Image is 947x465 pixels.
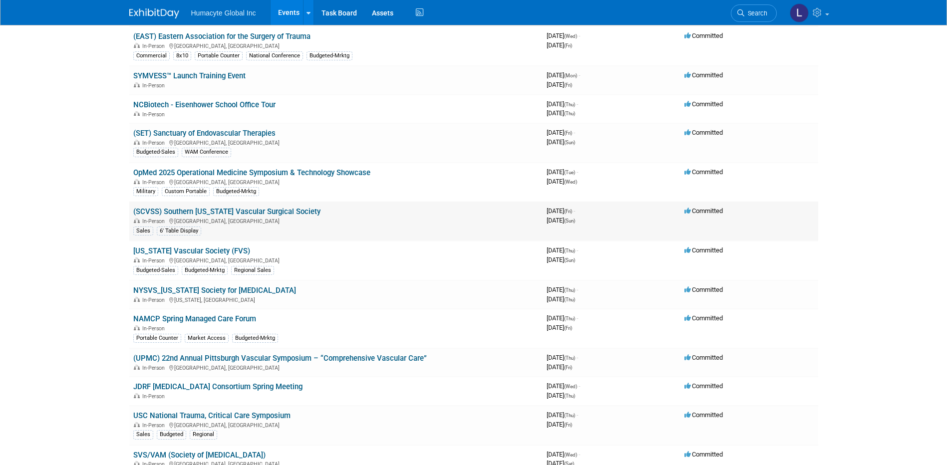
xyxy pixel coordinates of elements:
[185,334,229,343] div: Market Access
[142,365,168,371] span: In-Person
[577,411,578,419] span: -
[564,325,572,331] span: (Fri)
[547,314,578,322] span: [DATE]
[133,295,539,303] div: [US_STATE], [GEOGRAPHIC_DATA]
[133,334,181,343] div: Portable Counter
[134,140,140,145] img: In-Person Event
[134,111,140,116] img: In-Person Event
[684,168,723,176] span: Committed
[577,246,578,254] span: -
[577,286,578,293] span: -
[133,138,539,146] div: [GEOGRAPHIC_DATA], [GEOGRAPHIC_DATA]
[547,138,575,146] span: [DATE]
[577,354,578,361] span: -
[564,33,577,39] span: (Wed)
[134,365,140,370] img: In-Person Event
[731,4,777,22] a: Search
[744,9,767,17] span: Search
[547,207,575,215] span: [DATE]
[547,246,578,254] span: [DATE]
[190,430,217,439] div: Regional
[162,187,210,196] div: Custom Portable
[684,32,723,39] span: Committed
[579,451,580,458] span: -
[564,170,575,175] span: (Tue)
[547,256,575,263] span: [DATE]
[133,168,370,177] a: OpMed 2025 Operational Medicine Symposium & Technology Showcase
[133,266,178,275] div: Budgeted-Sales
[142,43,168,49] span: In-Person
[133,71,246,80] a: SYMVESS™ Launch Training Event
[579,382,580,390] span: -
[684,246,723,254] span: Committed
[547,324,572,331] span: [DATE]
[577,100,578,108] span: -
[133,187,158,196] div: Military
[684,286,723,293] span: Committed
[547,129,575,136] span: [DATE]
[133,451,266,460] a: SVS/VAM (Society of [MEDICAL_DATA])
[564,140,575,145] span: (Sun)
[232,334,278,343] div: Budgeted-Mrktg
[564,130,572,136] span: (Fri)
[142,111,168,118] span: In-Person
[564,452,577,458] span: (Wed)
[684,411,723,419] span: Committed
[133,100,276,109] a: NCBiotech - Eisenhower School Office Tour
[577,314,578,322] span: -
[195,51,243,60] div: Portable Counter
[564,316,575,321] span: (Thu)
[133,421,539,429] div: [GEOGRAPHIC_DATA], [GEOGRAPHIC_DATA]
[564,248,575,253] span: (Thu)
[213,187,259,196] div: Budgeted-Mrktg
[307,51,352,60] div: Budgeted-Mrktg
[564,413,575,418] span: (Thu)
[684,207,723,215] span: Committed
[574,207,575,215] span: -
[134,257,140,262] img: In-Person Event
[133,256,539,264] div: [GEOGRAPHIC_DATA], [GEOGRAPHIC_DATA]
[564,384,577,389] span: (Wed)
[547,109,575,117] span: [DATE]
[547,286,578,293] span: [DATE]
[547,382,580,390] span: [DATE]
[182,266,228,275] div: Budgeted-Mrktg
[564,111,575,116] span: (Thu)
[134,325,140,330] img: In-Person Event
[182,148,231,157] div: WAM Conference
[157,227,201,235] div: 6' Table Display
[191,9,256,17] span: Humacyte Global Inc
[547,411,578,419] span: [DATE]
[133,430,153,439] div: Sales
[579,32,580,39] span: -
[133,129,276,138] a: (SET) Sanctuary of Endovascular Therapies
[134,422,140,427] img: In-Person Event
[133,411,291,420] a: USC National Trauma, Critical Care Symposium
[134,82,140,87] img: In-Person Event
[564,218,575,224] span: (Sun)
[564,257,575,263] span: (Sun)
[547,41,572,49] span: [DATE]
[564,355,575,361] span: (Thu)
[564,393,575,399] span: (Thu)
[684,382,723,390] span: Committed
[564,73,577,78] span: (Mon)
[133,51,170,60] div: Commercial
[547,168,578,176] span: [DATE]
[129,8,179,18] img: ExhibitDay
[133,354,427,363] a: (UPMC) 22nd Annual Pittsburgh Vascular Symposium – “Comprehensive Vascular Care”
[547,354,578,361] span: [DATE]
[684,451,723,458] span: Committed
[133,207,320,216] a: (SCVSS) Southern [US_STATE] Vascular Surgical Society
[790,3,809,22] img: Linda Hamilton
[564,209,572,214] span: (Fri)
[133,178,539,186] div: [GEOGRAPHIC_DATA], [GEOGRAPHIC_DATA]
[133,314,256,323] a: NAMCP Spring Managed Care Forum
[142,140,168,146] span: In-Person
[231,266,274,275] div: Regional Sales
[142,393,168,400] span: In-Person
[142,82,168,89] span: In-Person
[133,363,539,371] div: [GEOGRAPHIC_DATA], [GEOGRAPHIC_DATA]
[547,295,575,303] span: [DATE]
[547,81,572,88] span: [DATE]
